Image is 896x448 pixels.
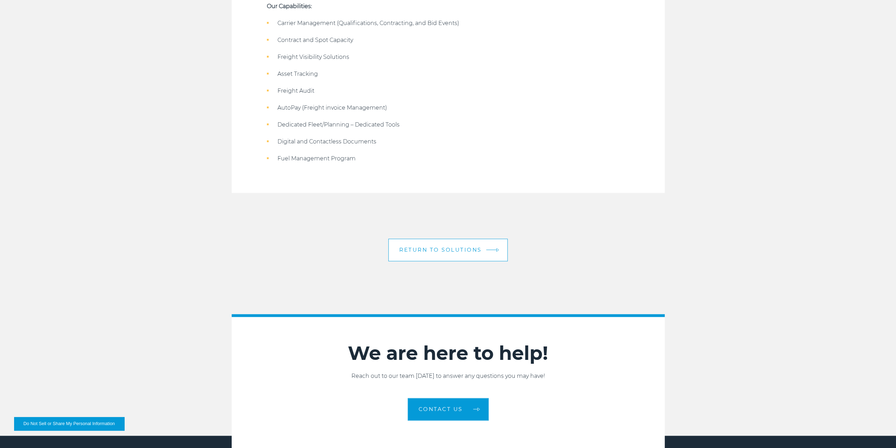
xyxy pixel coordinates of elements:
a: Return to solutions arrow arrow [388,239,508,261]
span: Contact Us [419,406,463,412]
li: Freight Audit [267,87,629,95]
strong: Our Capabilities: [267,3,312,10]
a: Contact Us arrow arrow [408,398,489,421]
li: AutoPay (Freight invoice Management) [267,104,629,112]
li: Freight Visibility Solutions [267,53,629,61]
button: Do Not Sell or Share My Personal Information [14,417,124,430]
img: arrow [496,248,499,252]
h2: We are here to help! [232,342,665,365]
li: Fuel Management Program [267,154,629,163]
p: Reach out to our team [DATE] to answer any questions you may have! [232,372,665,380]
li: Carrier Management (Qualifications, Contracting, and Bid Events) [267,19,629,27]
li: Dedicated Fleet/Planning – Dedicated Tools [267,121,629,129]
li: Digital and Contactless Documents [267,137,629,146]
span: Return to solutions [399,247,482,252]
li: Contract and Spot Capacity [267,36,629,44]
li: Asset Tracking [267,70,629,78]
